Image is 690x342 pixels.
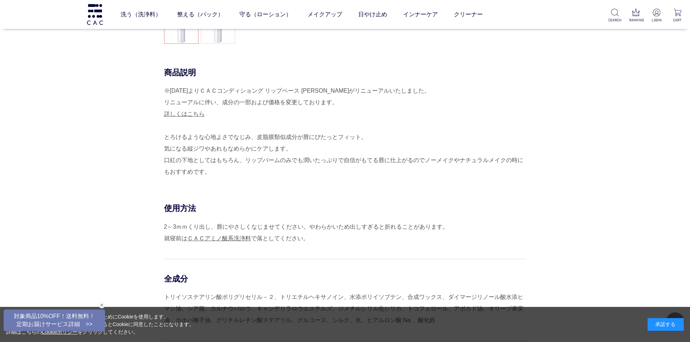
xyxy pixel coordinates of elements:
[608,9,622,23] a: SEARCH
[164,221,526,244] div: 2～3ｍｍくり出し、唇にやさしくなじませてください。やわらかいため出しすぎると折れることがあります。 就寝前は で落としてください。
[177,4,223,25] a: 整える（パック）
[164,67,526,78] div: 商品説明
[187,235,251,241] a: ＣＡＣアミノ酸系洗浄料
[648,318,684,331] div: 承諾する
[403,4,438,25] a: インナーケア
[86,4,104,25] img: logo
[164,85,526,178] div: ※[DATE]よりＣＡＣコンディショング リップベース [PERSON_NAME]がリニューアルいたしました。 リニューアルに伴い、成分の一部および価格を変更しております。 とろけるような心地よ...
[164,111,205,117] a: 詳しくはこちら
[239,4,292,25] a: 守る（ローション）
[164,274,526,284] div: 全成分
[164,291,526,326] div: トリイソステアリン酸ポリグリセリル－２、トリエチルヘキサノイン、水添ポリイソブテン、合成ワックス、ダイマージリノール酸水添ヒマシ油、シア脂、カルナウバロウ、キャンデリラロウエステルズ、ジメチルシ...
[308,4,342,25] a: メイクアップ
[629,9,643,23] a: RANKING
[671,9,684,23] a: CART
[164,203,526,214] div: 使用方法
[454,4,483,25] a: クリーナー
[650,17,663,23] p: LOGIN
[121,4,161,25] a: 洗う（洗浄料）
[650,9,663,23] a: LOGIN
[608,17,622,23] p: SEARCH
[358,4,387,25] a: 日やけ止め
[629,17,643,23] p: RANKING
[671,17,684,23] p: CART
